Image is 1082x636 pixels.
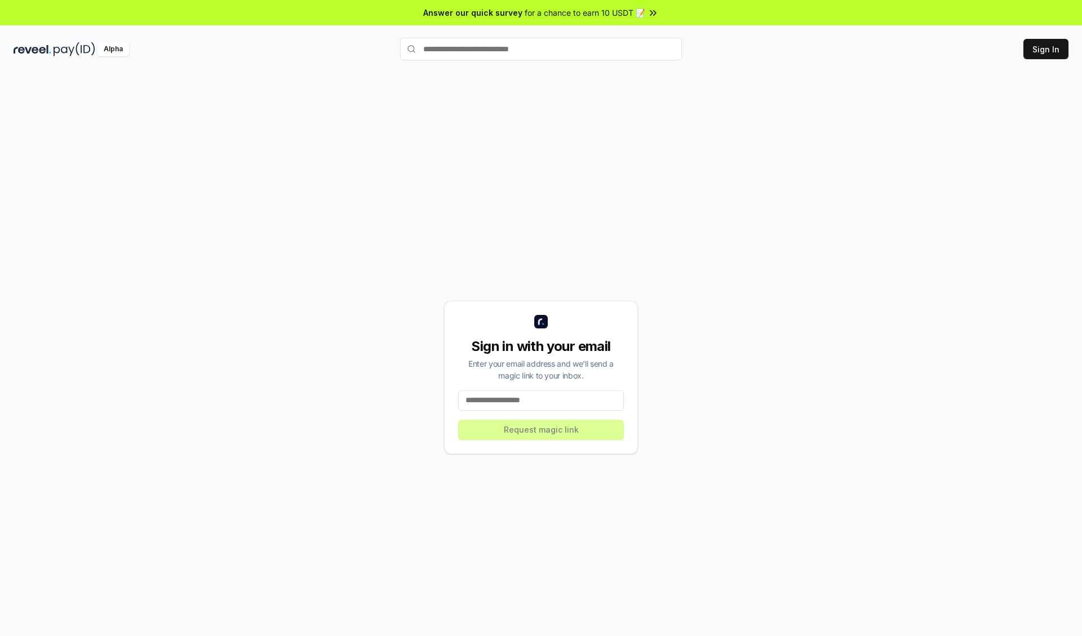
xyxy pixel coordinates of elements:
div: Enter your email address and we’ll send a magic link to your inbox. [458,358,624,381]
span: for a chance to earn 10 USDT 📝 [525,7,645,19]
img: pay_id [54,42,95,56]
img: reveel_dark [14,42,51,56]
div: Sign in with your email [458,337,624,355]
img: logo_small [534,315,548,328]
div: Alpha [97,42,129,56]
span: Answer our quick survey [423,7,522,19]
button: Sign In [1023,39,1068,59]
